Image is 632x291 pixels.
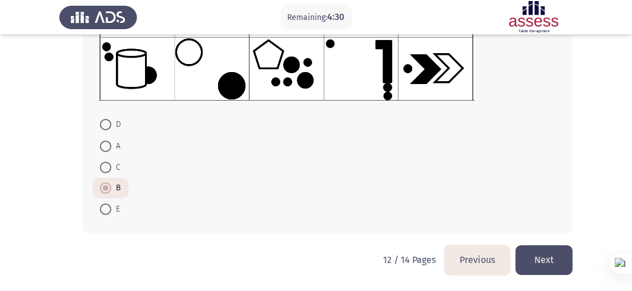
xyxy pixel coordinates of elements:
img: Assessment logo of ASSESS Focus 4 Module Assessment (EN/AR) (Advanced - IB) [495,1,573,33]
p: 12 / 14 Pages [383,254,436,265]
img: Assess Talent Management logo [59,1,137,33]
span: B [111,181,121,195]
span: E [111,202,120,216]
span: D [111,118,121,131]
button: load previous page [445,245,510,274]
span: A [111,139,120,153]
p: Remaining: [288,10,345,25]
span: 4:30 [328,11,345,22]
span: C [111,161,120,174]
button: load next page [516,245,573,274]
